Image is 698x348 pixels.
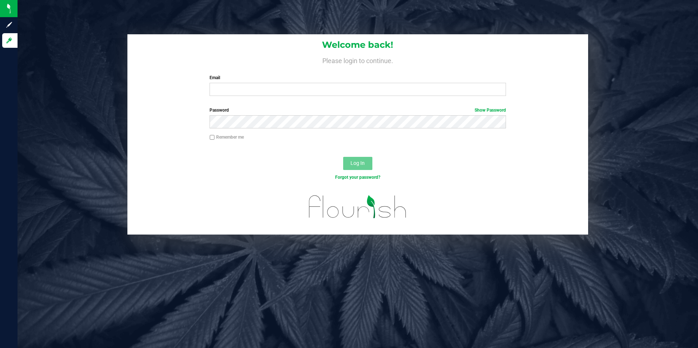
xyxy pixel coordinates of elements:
[210,108,229,113] span: Password
[210,74,506,81] label: Email
[127,40,588,50] h1: Welcome back!
[210,135,215,140] input: Remember me
[5,21,13,28] inline-svg: Sign up
[127,55,588,64] h4: Please login to continue.
[350,160,365,166] span: Log In
[335,175,380,180] a: Forgot your password?
[343,157,372,170] button: Log In
[210,134,244,140] label: Remember me
[475,108,506,113] a: Show Password
[5,37,13,44] inline-svg: Log in
[300,188,415,225] img: flourish_logo.svg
